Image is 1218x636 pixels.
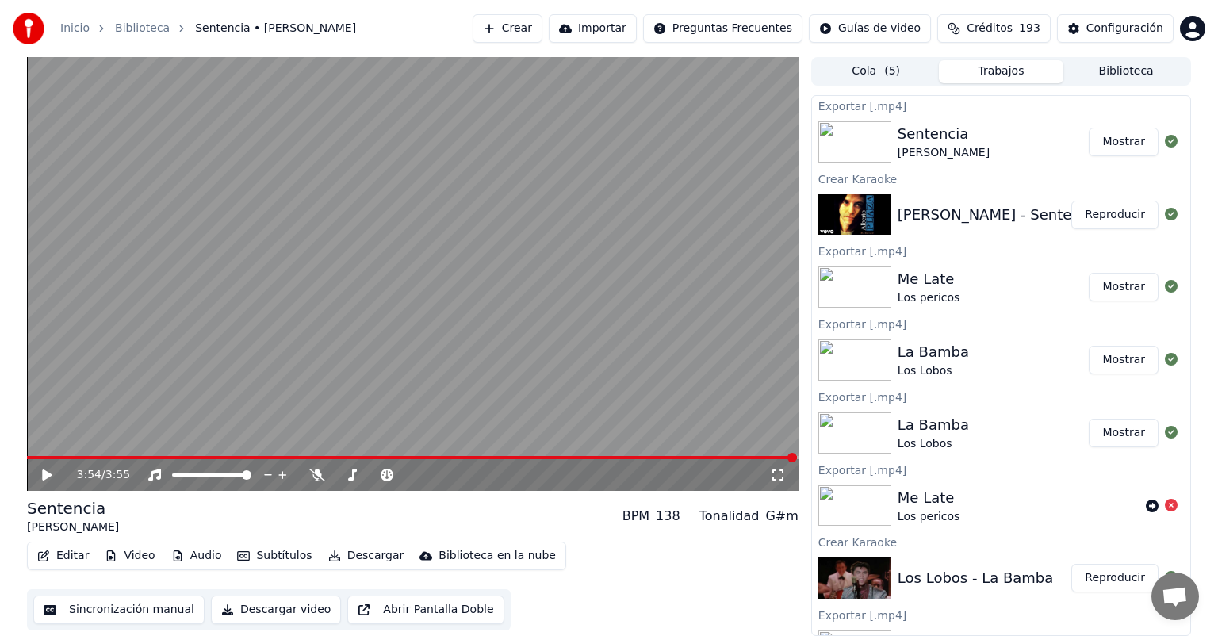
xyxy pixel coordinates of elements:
[812,387,1190,406] div: Exportar [.mp4]
[1019,21,1040,36] span: 193
[98,545,161,567] button: Video
[937,14,1051,43] button: Créditos193
[898,414,969,436] div: La Bamba
[898,123,990,145] div: Sentencia
[27,519,119,535] div: [PERSON_NAME]
[898,363,969,379] div: Los Lobos
[898,567,1053,589] div: Los Lobos - La Bamba
[814,60,939,83] button: Cola
[1071,564,1159,592] button: Reproducir
[898,487,960,509] div: Me Late
[33,596,205,624] button: Sincronización manual
[812,460,1190,479] div: Exportar [.mp4]
[643,14,802,43] button: Preguntas Frecuentes
[765,507,798,526] div: G#m
[1089,346,1159,374] button: Mostrar
[656,507,680,526] div: 138
[347,596,504,624] button: Abrir Pantalla Doble
[60,21,90,36] a: Inicio
[898,290,960,306] div: Los pericos
[809,14,931,43] button: Guías de video
[231,545,318,567] button: Subtítulos
[812,241,1190,260] div: Exportar [.mp4]
[1086,21,1163,36] div: Configuración
[77,467,115,483] div: /
[322,545,411,567] button: Descargar
[439,548,556,564] div: Biblioteca en la nube
[939,60,1064,83] button: Trabajos
[812,532,1190,551] div: Crear Karaoke
[1089,419,1159,447] button: Mostrar
[967,21,1013,36] span: Créditos
[115,21,170,36] a: Biblioteca
[1071,201,1159,229] button: Reproducir
[812,96,1190,115] div: Exportar [.mp4]
[898,145,990,161] div: [PERSON_NAME]
[898,436,969,452] div: Los Lobos
[549,14,637,43] button: Importar
[473,14,542,43] button: Crear
[884,63,900,79] span: ( 5 )
[1057,14,1174,43] button: Configuración
[195,21,356,36] span: Sentencia • [PERSON_NAME]
[898,268,960,290] div: Me Late
[1063,60,1189,83] button: Biblioteca
[898,509,960,525] div: Los pericos
[77,467,101,483] span: 3:54
[1089,128,1159,156] button: Mostrar
[13,13,44,44] img: youka
[812,605,1190,624] div: Exportar [.mp4]
[622,507,649,526] div: BPM
[812,169,1190,188] div: Crear Karaoke
[105,467,130,483] span: 3:55
[1089,273,1159,301] button: Mostrar
[898,341,969,363] div: La Bamba
[60,21,356,36] nav: breadcrumb
[1151,573,1199,620] div: Chat abierto
[699,507,760,526] div: Tonalidad
[898,204,1101,226] div: [PERSON_NAME] - Sentencia
[31,545,95,567] button: Editar
[812,314,1190,333] div: Exportar [.mp4]
[211,596,341,624] button: Descargar video
[27,497,119,519] div: Sentencia
[165,545,228,567] button: Audio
